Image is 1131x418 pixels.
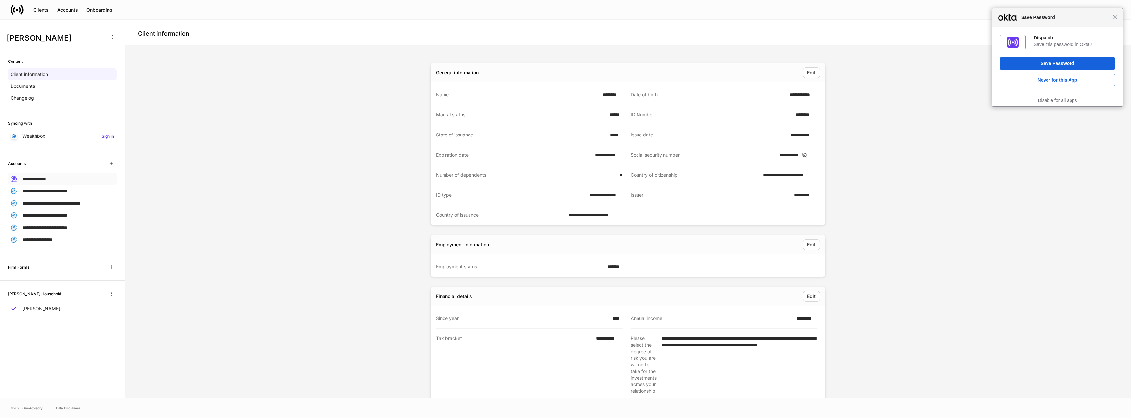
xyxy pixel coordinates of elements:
span: Close [1113,15,1118,20]
h4: Client information [138,30,189,37]
h6: Content [8,58,23,64]
p: Client information [11,71,48,78]
div: Clients [33,7,49,13]
div: Name [436,91,599,98]
button: Clients [29,5,53,15]
div: Country of citizenship [631,172,759,178]
div: Edit [807,69,816,76]
div: ID Number [631,111,792,118]
a: Changelog [8,92,117,104]
div: Dispatch [1034,35,1115,41]
div: Employment status [436,263,603,270]
h6: [PERSON_NAME] Household [8,291,61,297]
div: Date of birth [631,91,786,98]
div: Edit [807,293,816,300]
div: Financial details [436,293,472,300]
h3: [PERSON_NAME] [7,33,105,43]
h6: Syncing with [8,120,32,126]
button: Never for this App [1000,74,1115,86]
div: Onboarding [86,7,112,13]
button: Save Password [1000,57,1115,70]
p: Documents [11,83,35,89]
p: Wealthbox [22,133,45,139]
a: Client information [8,68,117,80]
a: Data Disclaimer [56,406,80,411]
span: © 2025 OneAdvisory [11,406,43,411]
div: Country of issuance [436,212,565,218]
span: Save Password [1018,13,1113,21]
p: [PERSON_NAME] [22,306,60,312]
div: General information [436,69,479,76]
div: Since year [436,315,608,322]
img: IoaI0QAAAAZJREFUAwDpn500DgGa8wAAAABJRU5ErkJggg== [1007,37,1019,48]
div: Employment information [436,241,489,248]
div: Expiration date [436,152,591,158]
div: Save this password in Okta? [1034,41,1115,47]
h6: Accounts [8,160,26,167]
a: WealthboxSign in [8,130,117,142]
a: Disable for all apps [1038,98,1077,103]
a: [PERSON_NAME] [8,303,117,315]
div: Issue date [631,132,787,138]
div: Please select the degree of risk you are willing to take for the investments across your relation... [631,335,657,394]
button: Edit [803,291,820,302]
p: Changelog [11,95,34,101]
button: Accounts [53,5,82,15]
h6: Firm Forms [8,264,29,270]
button: Onboarding [82,5,117,15]
div: Issuer [631,192,790,199]
div: Edit [807,241,816,248]
h6: Sign in [102,133,114,139]
div: Accounts [57,7,78,13]
button: Edit [803,67,820,78]
a: Documents [8,80,117,92]
div: Tax bracket [436,335,592,394]
div: ID type [436,192,585,198]
div: Annual income [631,315,792,322]
div: Number of dependents [436,172,616,178]
div: Social security number [631,152,776,158]
div: Marital status [436,111,605,118]
div: State of issuance [436,132,606,138]
button: Edit [803,239,820,250]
